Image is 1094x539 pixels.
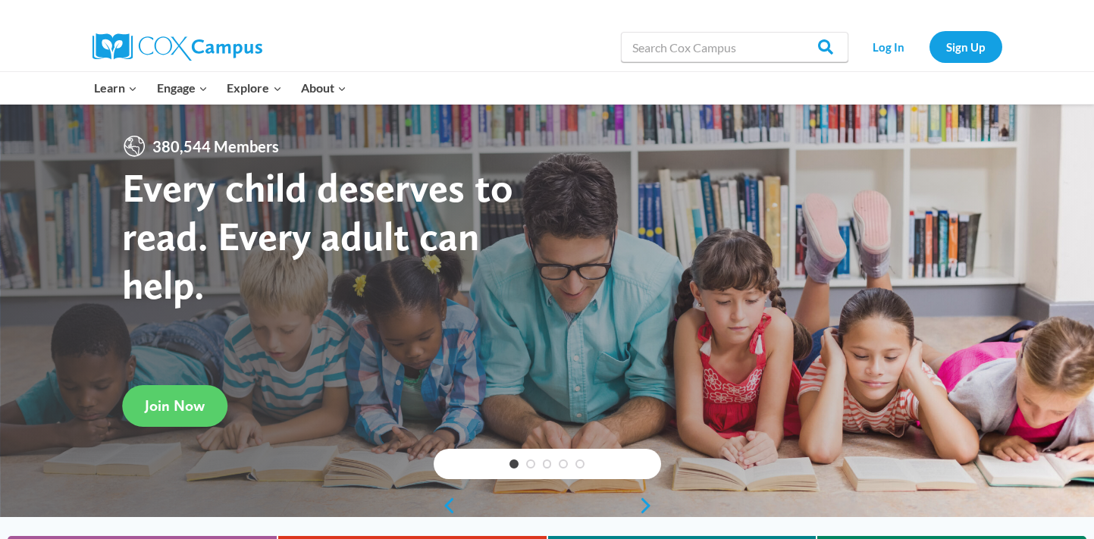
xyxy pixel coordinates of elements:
[856,31,922,62] a: Log In
[526,459,535,468] a: 2
[227,78,281,98] span: Explore
[85,72,356,104] nav: Primary Navigation
[621,32,848,62] input: Search Cox Campus
[157,78,208,98] span: Engage
[146,134,285,158] span: 380,544 Members
[434,490,661,521] div: content slider buttons
[434,497,456,515] a: previous
[509,459,519,468] a: 1
[122,385,227,427] a: Join Now
[575,459,585,468] a: 5
[94,78,137,98] span: Learn
[856,31,1002,62] nav: Secondary Navigation
[638,497,661,515] a: next
[145,396,205,415] span: Join Now
[301,78,346,98] span: About
[92,33,262,61] img: Cox Campus
[543,459,552,468] a: 3
[122,163,513,308] strong: Every child deserves to read. Every adult can help.
[559,459,568,468] a: 4
[929,31,1002,62] a: Sign Up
